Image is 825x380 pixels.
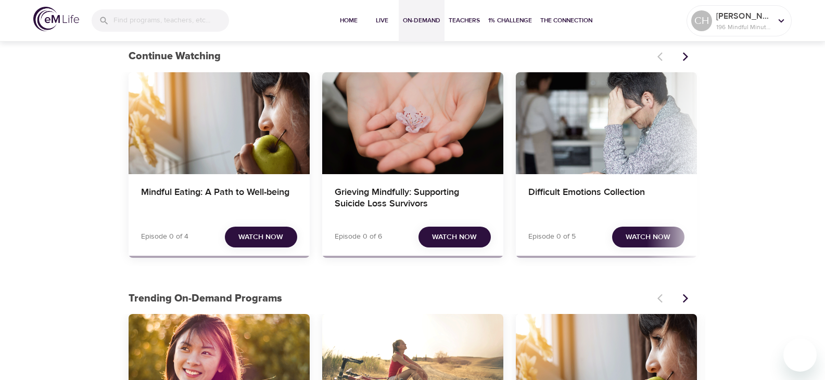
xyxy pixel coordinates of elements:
[335,187,491,212] h4: Grieving Mindfully: Supporting Suicide Loss Survivors
[449,15,480,26] span: Teachers
[783,338,817,372] iframe: Button to launch messaging window
[336,15,361,26] span: Home
[528,187,684,212] h4: Difficult Emotions Collection
[716,22,771,32] p: 196 Mindful Minutes
[528,231,576,242] p: Episode 0 of 5
[691,10,712,31] div: CH
[335,231,382,242] p: Episode 0 of 6
[113,9,229,32] input: Find programs, teachers, etc...
[129,72,310,174] button: Mindful Eating: A Path to Well-being
[141,231,188,242] p: Episode 0 of 4
[516,72,697,174] button: Difficult Emotions Collection
[674,45,697,68] button: Next items
[488,15,532,26] span: 1% Challenge
[716,10,771,22] p: [PERSON_NAME]
[129,291,651,306] p: Trending On-Demand Programs
[418,227,491,248] button: Watch Now
[612,227,684,248] button: Watch Now
[540,15,592,26] span: The Connection
[626,231,670,244] span: Watch Now
[225,227,297,248] button: Watch Now
[33,7,79,31] img: logo
[141,187,297,212] h4: Mindful Eating: A Path to Well-being
[403,15,440,26] span: On-Demand
[322,72,503,174] button: Grieving Mindfully: Supporting Suicide Loss Survivors
[129,50,651,62] h3: Continue Watching
[674,287,697,310] button: Next items
[370,15,395,26] span: Live
[238,231,283,244] span: Watch Now
[432,231,477,244] span: Watch Now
